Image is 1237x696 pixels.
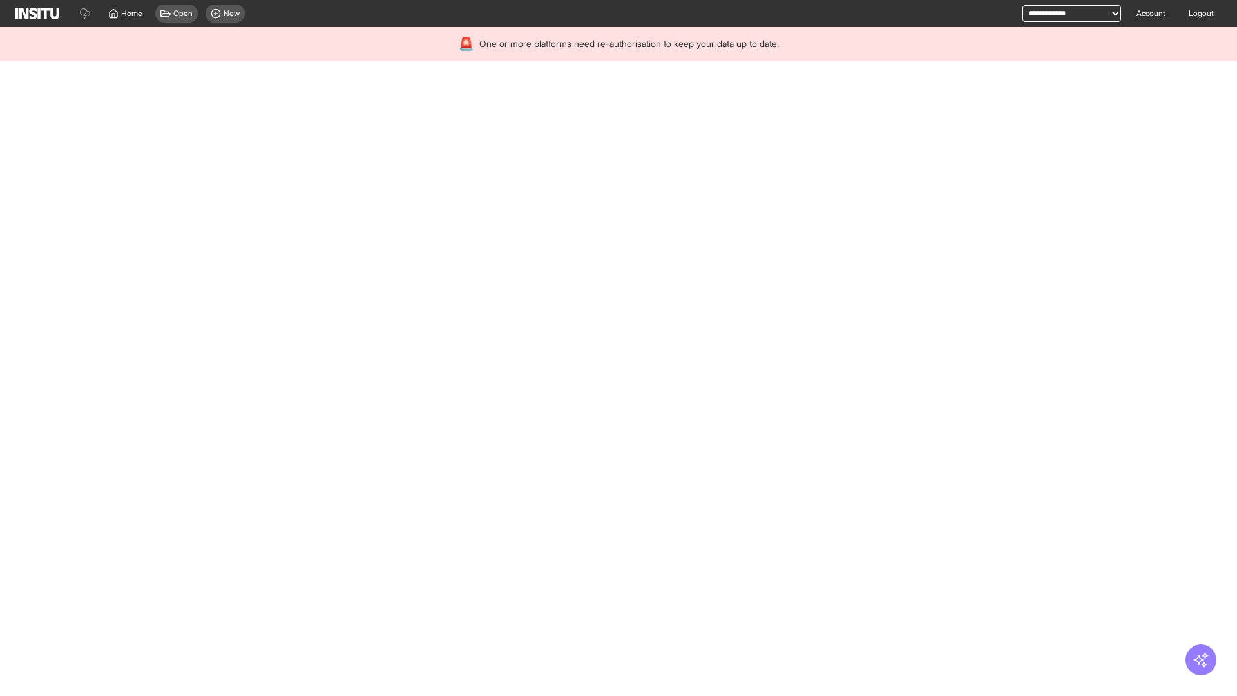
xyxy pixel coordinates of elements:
[224,8,240,19] span: New
[458,35,474,53] div: 🚨
[479,37,779,50] span: One or more platforms need re-authorisation to keep your data up to date.
[173,8,193,19] span: Open
[121,8,142,19] span: Home
[15,8,59,19] img: Logo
